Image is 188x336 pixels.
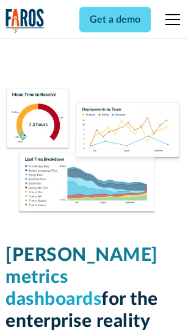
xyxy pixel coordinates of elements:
[5,9,45,34] a: home
[79,7,151,32] a: Get a demo
[5,244,183,332] h1: for the enterprise reality
[158,5,183,34] div: menu
[5,88,183,215] img: Dora Metrics Dashboard
[5,9,45,34] img: Logo of the analytics and reporting company Faros.
[5,246,158,309] span: [PERSON_NAME] metrics dashboards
